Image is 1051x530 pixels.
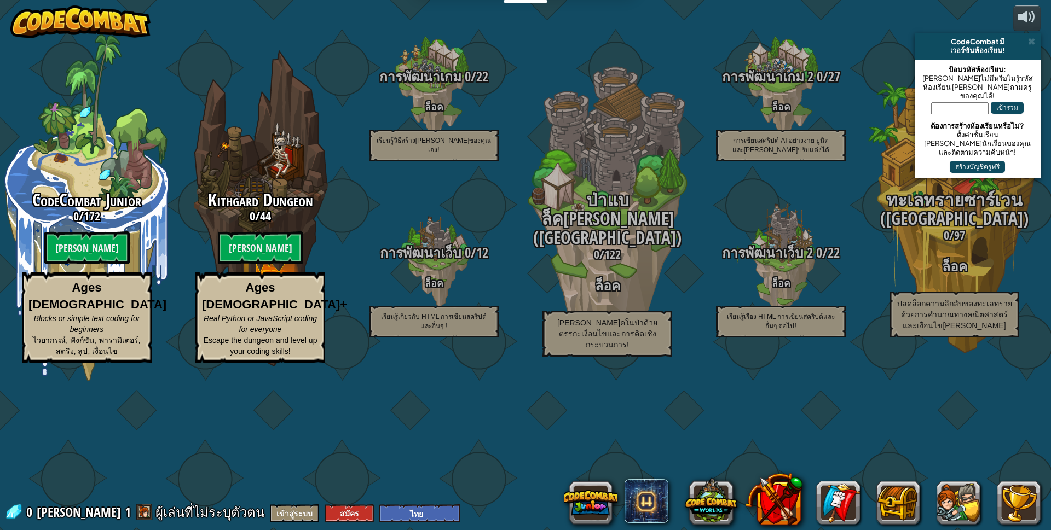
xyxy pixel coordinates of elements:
span: 0 [813,243,822,262]
span: 27 [828,67,840,86]
h3: / [347,69,521,84]
span: การเขียนสคริปต์ AI อย่างง่าย ยูนิตและ[PERSON_NAME]ปรับแต่งได้ [732,137,830,154]
div: CodeCombat มี [919,37,1036,46]
span: Real Python or JavaScript coding for everyone [204,314,317,334]
span: ทะเลทรายซาร์เวน ([GEOGRAPHIC_DATA]) [880,188,1029,231]
span: Escape the dungeon and level up your coding skills! [204,336,317,356]
span: [PERSON_NAME]คในป่าด้วยตรรกะเงื่อนไขและการคิดเชิงกระบวนการ! [557,318,657,349]
span: 44 [260,208,271,224]
h4: ล็อค [694,278,868,288]
div: [PERSON_NAME]ไม่มีหรือไม่รู้รหัสห้องเรียน [PERSON_NAME]ถามครูของคุณได้! [920,74,1035,100]
button: เข้าร่วม [991,102,1024,114]
span: [PERSON_NAME] [37,503,121,521]
span: 0 [250,208,255,224]
h4: ล็อค [347,278,521,288]
h3: / [174,209,347,223]
span: 1 [125,503,131,521]
span: การพัฒนาเกม 2 [722,67,813,86]
div: ป้อนรหัสห้องเรียน: [920,65,1035,74]
strong: Ages [DEMOGRAPHIC_DATA]+ [202,281,347,311]
span: 122 [604,246,621,263]
span: ป่าแบล็ค[PERSON_NAME] ([GEOGRAPHIC_DATA]) [533,188,682,249]
h4: ล็อค [694,102,868,112]
h3: / [868,229,1041,242]
btn: [PERSON_NAME] [44,231,130,264]
span: Blocks or simple text coding for beginners [34,314,140,334]
button: สร้างบัญชีครูฟรี [950,161,1005,173]
span: เรียนรู้วิธีสร้าง[PERSON_NAME]ของคุณเอง! [377,137,492,154]
span: ผู้เล่นที่ไม่ระบุตัวตน [155,503,264,521]
img: CodeCombat - Learn how to code by playing a game [10,5,151,38]
h3: / [521,248,694,261]
span: 0 [944,227,949,243]
span: ไวยากรณ์, ฟังก์ชัน, พารามิเตอร์, สตริง, ลูป, เงื่อนไข [33,336,140,356]
span: 22 [828,243,840,262]
span: 172 [84,208,100,224]
h3: ล็อค [868,259,1041,274]
span: 0 [461,67,471,86]
span: เรียนรู้เรื่อง HTML การเขียนสคริปต์และอื่นๆ ต่อไป! [727,313,835,330]
h4: ล็อค [347,102,521,112]
div: Complete previous world to unlock [174,34,347,381]
div: ต้องการสร้างห้องเรียนหรือไม่? [920,121,1035,130]
button: สมัคร [325,504,374,522]
h3: / [694,69,868,84]
span: 22 [476,67,488,86]
span: 0 [26,503,36,521]
span: 0 [73,208,79,224]
btn: [PERSON_NAME] [218,231,303,264]
span: การพัฒนาเกม [379,67,461,86]
span: 0 [813,67,823,86]
div: ตั้งค่าชั้นเรียน [PERSON_NAME]นักเรียนของคุณ และติดตามความคืบหน้า! [920,130,1035,156]
h3: ล็อค [521,278,694,293]
h3: / [694,246,868,260]
span: 0 [461,243,471,262]
span: Kithgard Dungeon [208,188,313,212]
button: เข้าสู่ระบบ [270,504,319,522]
span: 0 [594,246,599,263]
span: 12 [476,243,488,262]
button: ปรับระดับเสียง [1013,5,1041,31]
span: เรียนรู้เกี่ยวกับ HTML การเขียนสคริปต์ และอื่นๆ ! [381,313,487,330]
span: 97 [954,227,965,243]
strong: Ages [DEMOGRAPHIC_DATA] [28,281,166,311]
span: การพัฒนาเว็บ 2 [722,243,813,262]
h3: / [347,246,521,260]
span: การพัฒนาเว็บ [380,243,461,262]
div: เวอร์ชันห้องเรียน! [919,46,1036,55]
span: CodeCombat Junior [32,188,141,212]
span: ปลดล็อกความลึกลับของทะเลทรายด้วยการคำนวณทางคณิตศาสตร์และเงื่อนไข[PERSON_NAME] [897,299,1012,330]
